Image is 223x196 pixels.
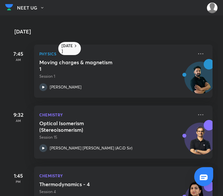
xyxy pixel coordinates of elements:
[207,2,218,13] img: Amisha Rani
[5,180,31,184] p: PM
[5,58,31,62] p: AM
[39,120,121,133] h5: Optical Isomerism (Stereoisomerism)
[185,126,216,158] img: Avatar
[5,172,31,180] h5: 1:45
[39,189,193,195] p: Session 4
[5,2,13,14] a: Company Logo
[14,29,219,34] h4: [DATE]
[5,111,31,119] h5: 9:32
[39,181,121,187] h5: Thermodynamics - 4
[39,172,193,180] p: Chemistry
[50,145,132,151] p: [PERSON_NAME] [PERSON_NAME] (ACiD Sir)
[39,50,193,58] p: Physics
[39,73,193,79] p: Session 1
[5,2,13,12] img: Company Logo
[39,59,121,72] h5: Moving charges & magnetism 1
[39,134,193,140] p: Session 15
[5,50,31,58] h5: 7:45
[62,43,73,54] h6: [DATE]
[185,65,216,97] img: Avatar
[5,119,31,123] p: AM
[39,111,193,119] p: Chemistry
[17,3,48,13] button: NEET UG
[50,84,82,90] p: [PERSON_NAME]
